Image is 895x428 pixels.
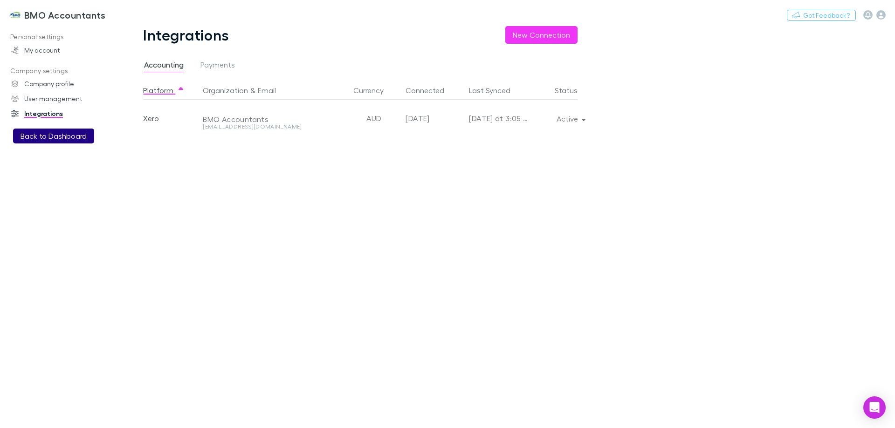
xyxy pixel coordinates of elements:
[2,106,126,121] a: Integrations
[2,65,126,77] p: Company settings
[469,81,522,100] button: Last Synced
[13,129,94,143] button: Back to Dashboard
[549,112,592,125] button: Active
[353,81,395,100] button: Currency
[787,10,856,21] button: Got Feedback?
[200,60,235,72] span: Payments
[469,100,529,137] div: [DATE] at 3:05 PM
[4,4,111,26] a: BMO Accountants
[406,100,461,137] div: [DATE]
[24,9,106,20] h3: BMO Accountants
[258,81,276,100] button: Email
[203,81,248,100] button: Organization
[863,396,886,419] div: Open Intercom Messenger
[203,81,342,100] div: &
[555,81,589,100] button: Status
[143,81,185,100] button: Platform
[2,91,126,106] a: User management
[203,115,337,124] div: BMO Accountants
[2,43,126,58] a: My account
[143,100,199,137] div: Xero
[203,124,337,129] div: [EMAIL_ADDRESS][DOMAIN_NAME]
[144,60,184,72] span: Accounting
[143,26,229,44] h1: Integrations
[9,9,21,20] img: BMO Accountants's Logo
[2,76,126,91] a: Company profile
[346,100,402,137] div: AUD
[406,81,455,100] button: Connected
[505,26,578,44] button: New Connection
[2,31,126,43] p: Personal settings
